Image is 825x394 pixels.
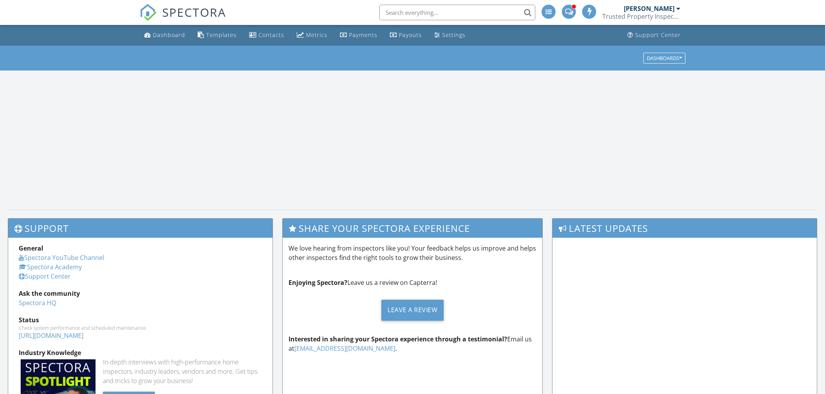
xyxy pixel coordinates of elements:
[289,244,536,262] p: We love hearing from inspectors like you! Your feedback helps us improve and helps other inspecto...
[195,28,240,42] a: Templates
[635,31,681,39] div: Support Center
[140,4,157,21] img: The Best Home Inspection Software - Spectora
[141,28,188,42] a: Dashboard
[294,28,331,42] a: Metrics
[8,219,273,238] h3: Support
[552,219,817,238] h3: Latest Updates
[379,5,535,20] input: Search everything...
[337,28,381,42] a: Payments
[19,325,262,331] div: Check system performance and scheduled maintenance.
[19,263,82,271] a: Spectora Academy
[306,31,328,39] div: Metrics
[624,28,684,42] a: Support Center
[624,5,675,12] div: [PERSON_NAME]
[103,357,262,385] div: In-depth interviews with high-performance home inspectors, industry leaders, vendors and more. Ge...
[289,278,536,287] p: Leave us a review on Capterra!
[387,28,425,42] a: Payouts
[19,331,83,340] a: [URL][DOMAIN_NAME]
[19,272,71,281] a: Support Center
[399,31,422,39] div: Payouts
[153,31,185,39] div: Dashboard
[294,344,395,353] a: [EMAIL_ADDRESS][DOMAIN_NAME]
[19,244,43,253] strong: General
[19,253,104,262] a: Spectora YouTube Channel
[381,300,444,321] div: Leave a Review
[602,12,680,20] div: Trusted Property Inspections, LLC
[258,31,284,39] div: Contacts
[283,219,542,238] h3: Share Your Spectora Experience
[289,334,536,353] p: Email us at .
[140,11,226,27] a: SPECTORA
[289,335,507,343] strong: Interested in sharing your Spectora experience through a testimonial?
[349,31,377,39] div: Payments
[19,315,262,325] div: Status
[643,53,685,64] button: Dashboards
[246,28,287,42] a: Contacts
[442,31,466,39] div: Settings
[289,278,347,287] strong: Enjoying Spectora?
[431,28,469,42] a: Settings
[162,4,226,20] span: SPECTORA
[19,299,56,307] a: Spectora HQ
[19,348,262,357] div: Industry Knowledge
[19,289,262,298] div: Ask the community
[647,55,682,61] div: Dashboards
[289,293,536,327] a: Leave a Review
[206,31,237,39] div: Templates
